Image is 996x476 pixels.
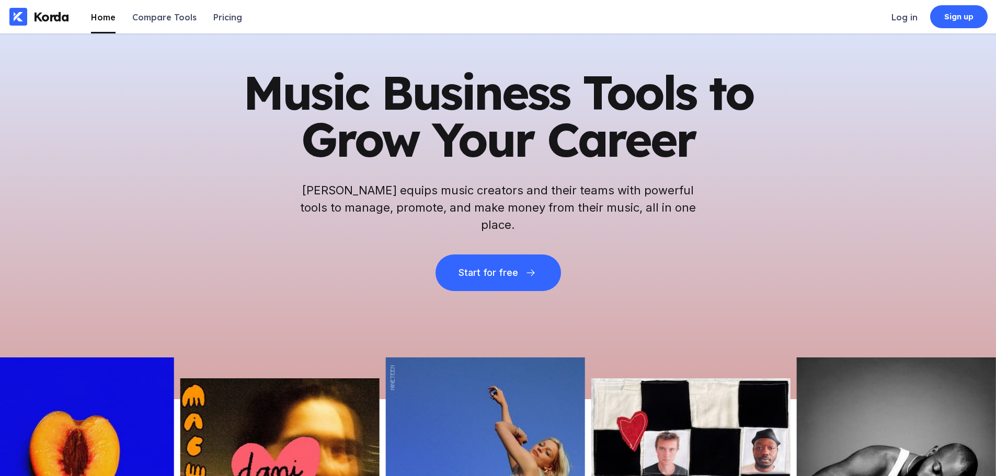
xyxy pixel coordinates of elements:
[91,12,116,22] div: Home
[436,254,561,291] button: Start for free
[891,12,918,22] div: Log in
[33,9,69,25] div: Korda
[132,12,197,22] div: Compare Tools
[213,12,242,22] div: Pricing
[944,11,974,22] div: Sign up
[930,5,988,28] a: Sign up
[459,268,518,278] div: Start for free
[242,69,754,163] h1: Music Business Tools to Grow Your Career
[300,182,697,234] h2: [PERSON_NAME] equips music creators and their teams with powerful tools to manage, promote, and m...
